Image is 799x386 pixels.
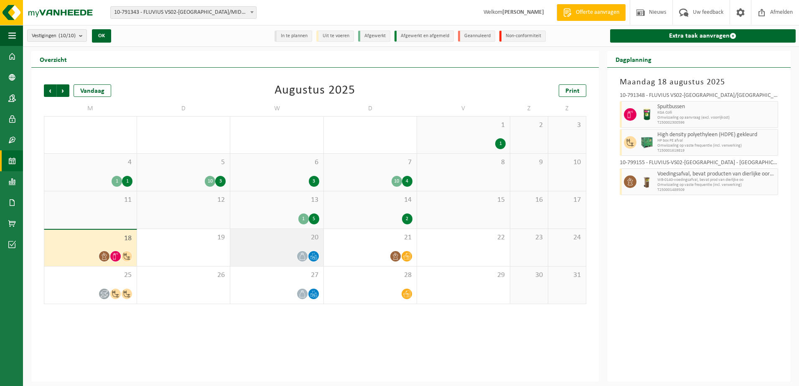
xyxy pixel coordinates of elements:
[137,101,230,116] td: D
[514,233,544,242] span: 23
[421,233,506,242] span: 22
[141,271,226,280] span: 26
[298,213,309,224] div: 1
[502,9,544,15] strong: [PERSON_NAME]
[657,115,776,120] span: Omwisseling op aanvraag (excl. voorrijkost)
[552,158,582,167] span: 10
[141,196,226,205] span: 12
[421,158,506,167] span: 8
[657,148,776,153] span: T250001619819
[552,271,582,280] span: 31
[275,30,312,42] li: In te plannen
[548,101,586,116] td: Z
[59,33,76,38] count: (10/10)
[57,84,69,97] span: Volgende
[394,30,454,42] li: Afgewerkt en afgemeld
[402,176,412,187] div: 4
[234,233,319,242] span: 20
[657,188,776,193] span: T250001489509
[499,30,546,42] li: Non-conformiteit
[48,234,132,243] span: 18
[392,176,402,187] div: 10
[358,30,390,42] li: Afgewerkt
[641,136,653,149] img: PB-HB-1400-HPE-GN-01
[559,84,586,97] a: Print
[112,176,122,187] div: 1
[324,101,417,116] td: D
[620,93,778,101] div: 10-791348 - FLUVIUS VS02-[GEOGRAPHIC_DATA]/[GEOGRAPHIC_DATA]-OPHAALPUNTEN [GEOGRAPHIC_DATA] - [GE...
[514,121,544,130] span: 2
[275,84,355,97] div: Augustus 2025
[402,213,412,224] div: 2
[74,84,111,97] div: Vandaag
[552,233,582,242] span: 24
[657,132,776,138] span: High density polyethyleen (HDPE) gekleurd
[141,233,226,242] span: 19
[27,29,87,42] button: Vestigingen(10/10)
[421,271,506,280] span: 29
[234,158,319,167] span: 6
[657,120,776,125] span: T250002300596
[495,138,506,149] div: 1
[657,183,776,188] span: Omwisseling op vaste frequentie (incl. verwerking)
[316,30,354,42] li: Uit te voeren
[557,4,626,21] a: Offerte aanvragen
[328,233,412,242] span: 21
[48,158,132,167] span: 4
[32,30,76,42] span: Vestigingen
[620,160,778,168] div: 10-799155 - FLUVIUS-VS02-[GEOGRAPHIC_DATA] - [GEOGRAPHIC_DATA]
[657,171,776,178] span: Voedingsafval, bevat producten van dierlijke oorsprong, onverpakt, categorie 3
[31,51,75,67] h2: Overzicht
[657,138,776,143] span: HP box PE afval
[309,176,319,187] div: 3
[641,175,653,188] img: WB-0140-HPE-BN-01
[657,178,776,183] span: WB-0140-voedingsafval, bevat prod van dierlijke oo
[421,121,506,130] span: 1
[574,8,621,17] span: Offerte aanvragen
[510,101,548,116] td: Z
[421,196,506,205] span: 15
[44,101,137,116] td: M
[309,213,319,224] div: 5
[234,196,319,205] span: 13
[657,110,776,115] span: KGA Colli
[552,121,582,130] span: 3
[111,7,256,18] span: 10-791343 - FLUVIUS VS02-BRUGGE/MIDDENKUST
[122,176,132,187] div: 1
[552,196,582,205] span: 17
[607,51,660,67] h2: Dagplanning
[44,84,56,97] span: Vorige
[234,271,319,280] span: 27
[48,271,132,280] span: 25
[328,196,412,205] span: 14
[328,158,412,167] span: 7
[565,88,580,94] span: Print
[657,143,776,148] span: Omwisseling op vaste frequentie (incl. verwerking)
[215,176,226,187] div: 3
[514,158,544,167] span: 9
[641,108,653,121] img: PB-OT-0200-MET-00-03
[514,196,544,205] span: 16
[610,29,796,43] a: Extra taak aanvragen
[657,104,776,110] span: Spuitbussen
[514,271,544,280] span: 30
[110,6,257,19] span: 10-791343 - FLUVIUS VS02-BRUGGE/MIDDENKUST
[417,101,510,116] td: V
[230,101,323,116] td: W
[48,196,132,205] span: 11
[458,30,495,42] li: Geannuleerd
[620,76,778,89] h3: Maandag 18 augustus 2025
[328,271,412,280] span: 28
[92,29,111,43] button: OK
[205,176,215,187] div: 10
[141,158,226,167] span: 5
